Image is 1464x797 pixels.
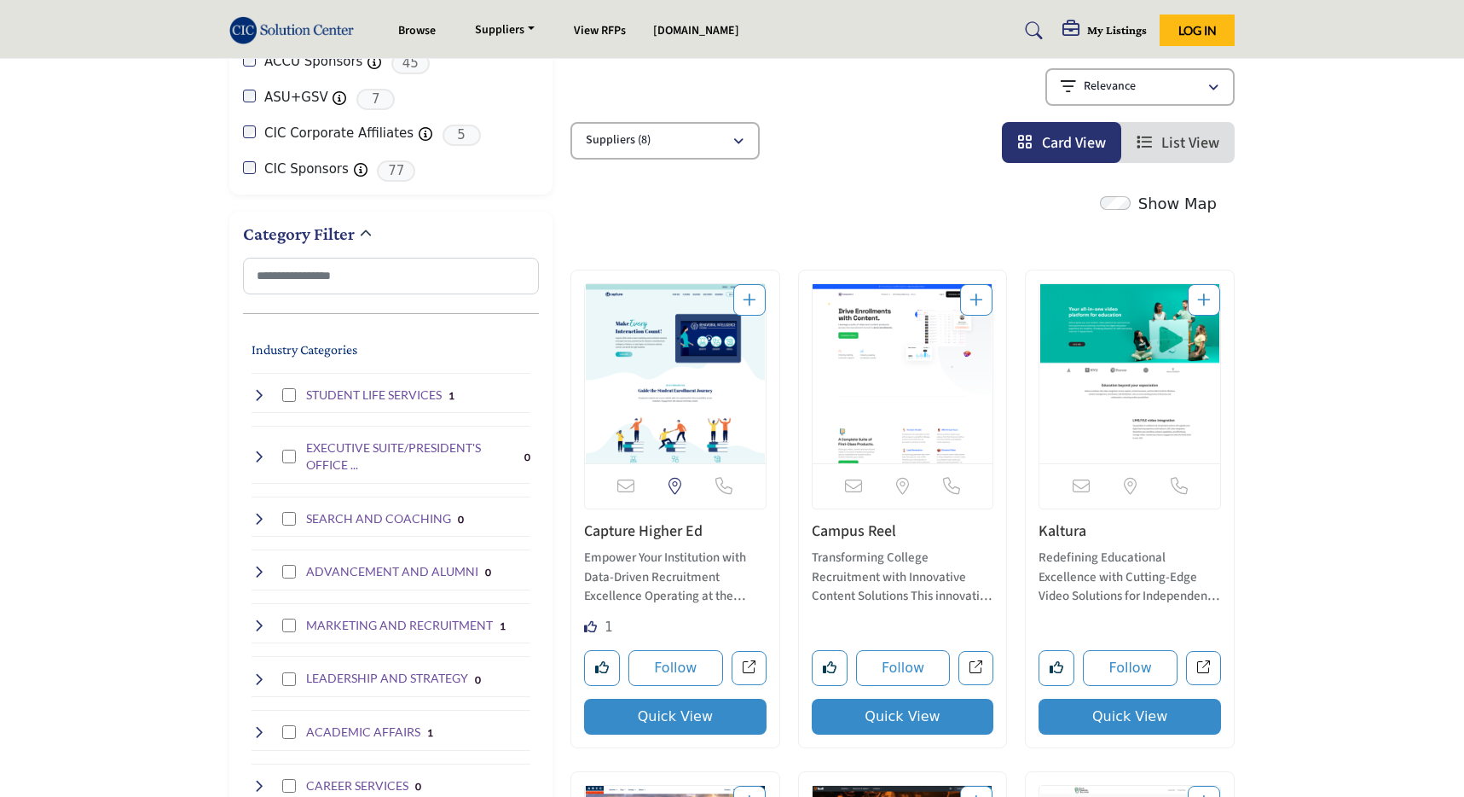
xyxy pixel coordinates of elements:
[1039,522,1221,541] h3: Kaltura
[443,125,481,146] span: 5
[282,450,296,463] input: Select EXECUTIVE SUITE/PRESIDENT'S OFFICE SERVICES checkbox
[743,290,756,311] a: Add To List
[958,651,993,686] a: Open campus-reel in new tab
[306,617,493,634] h4: MARKETING AND RECRUITMENT: Brand development, digital marketing, and student recruitment campaign...
[1197,290,1211,311] a: Add To List
[1137,132,1219,154] a: View List
[812,549,994,607] p: Transforming College Recruitment with Innovative Content Solutions This innovative company operat...
[1083,650,1178,686] button: Follow
[398,22,436,39] a: Browse
[969,290,983,311] a: Add To List
[282,619,296,632] input: Select MARKETING AND RECRUITMENT checkbox
[306,724,420,741] h4: ACADEMIC AFFAIRS: Academic program development, faculty resources, and curriculum enhancement sol...
[448,390,454,402] b: 1
[1087,22,1147,38] h5: My Listings
[264,124,414,143] label: CIC Corporate Affiliates
[485,567,491,579] b: 0
[812,699,994,735] button: Quick View
[584,650,620,686] button: Like listing
[463,19,547,43] a: Suppliers
[264,88,328,108] label: ASU+GSV
[264,52,362,72] label: ACCU Sponsors
[812,650,848,686] button: Like listing
[282,388,296,402] input: Select STUDENT LIFE SERVICES checkbox
[500,618,506,633] div: 1 Results For MARKETING AND RECRUITMENT
[485,564,491,579] div: 0 Results For ADVANCEMENT AND ALUMNI
[1045,68,1235,106] button: Relevance
[584,522,767,541] h3: Capture Higher Ed
[524,449,530,464] div: 0 Results For EXECUTIVE SUITE/PRESIDENT'S OFFICE SERVICES
[1002,122,1121,163] li: Card View
[1138,192,1217,215] label: Show Map
[243,125,256,138] input: CIC Corporate Affiliates checkbox
[570,122,760,160] button: Suppliers (8)
[1039,521,1086,542] a: Kaltura
[264,160,349,179] label: CIC Sponsors
[229,16,362,44] img: Site Logo
[306,670,468,687] h4: LEADERSHIP AND STRATEGY: Institutional effectiveness, strategic planning, and leadership developm...
[475,674,481,686] b: 0
[574,22,626,39] a: View RFPs
[1186,651,1221,686] a: Open kaltura in new tab
[584,620,597,633] i: Like
[1039,549,1221,607] p: Redefining Educational Excellence with Cutting-Edge Video Solutions for Independent Colleges Oper...
[427,727,433,739] b: 1
[475,672,481,687] div: 0 Results For LEADERSHIP AND STRATEGY
[1160,15,1235,46] button: Log In
[282,565,296,579] input: Select ADVANCEMENT AND ALUMNI checkbox
[584,544,767,607] a: Empower Your Institution with Data-Driven Recruitment Excellence Operating at the forefront of th...
[356,89,395,110] span: 7
[1009,17,1054,44] a: Search
[282,672,296,686] input: Select LEADERSHIP AND STRATEGY checkbox
[813,284,993,463] img: Campus Reel
[585,284,766,463] img: Capture Higher Ed
[1039,284,1220,463] a: Open Listing in new tab
[500,620,506,632] b: 1
[1039,699,1221,735] button: Quick View
[415,781,421,793] b: 0
[391,53,430,74] span: 45
[584,699,767,735] button: Quick View
[243,222,355,247] h2: Category Filter
[1039,284,1220,463] img: Kaltura
[306,563,478,580] h4: ADVANCEMENT AND ALUMNI: Donor management, fundraising solutions, and alumni engagement platforms ...
[1084,79,1136,96] p: Relevance
[524,451,530,463] b: 0
[243,258,539,294] input: Search Category
[628,650,723,686] button: Follow
[243,54,256,67] input: ACCU Sponsors checkbox
[605,620,613,635] span: 1
[585,284,766,463] a: Open Listing in new tab
[1161,132,1219,154] span: List View
[306,439,518,473] h4: EXECUTIVE SUITE/PRESIDENT'S OFFICE SERVICES: Strategic planning, leadership support, and executiv...
[584,549,767,607] p: Empower Your Institution with Data-Driven Recruitment Excellence Operating at the forefront of th...
[812,544,994,607] a: Transforming College Recruitment with Innovative Content Solutions This innovative company operat...
[377,160,415,182] span: 77
[1062,20,1147,41] div: My Listings
[252,340,357,360] button: Industry Categories
[282,779,296,793] input: Select CAREER SERVICES checkbox
[584,521,703,542] a: Capture Higher Ed
[415,778,421,794] div: 0 Results For CAREER SERVICES
[1121,122,1235,163] li: List View
[1039,544,1221,607] a: Redefining Educational Excellence with Cutting-Edge Video Solutions for Independent Colleges Oper...
[812,521,896,542] a: Campus Reel
[448,387,454,403] div: 1 Results For STUDENT LIFE SERVICES
[427,724,433,740] div: 1 Results For ACADEMIC AFFAIRS
[282,512,296,526] input: Select SEARCH AND COACHING checkbox
[1042,132,1106,154] span: Card View
[306,510,451,527] h4: SEARCH AND COACHING: Executive search services, leadership coaching, and professional development...
[282,725,296,739] input: Select ACADEMIC AFFAIRS checkbox
[856,650,951,686] button: Follow
[458,511,464,526] div: 0 Results For SEARCH AND COACHING
[243,90,256,102] input: ASU+GSV checkbox
[586,132,651,149] p: Suppliers (8)
[812,522,994,541] h3: Campus Reel
[1039,650,1074,686] button: Like listing
[458,514,464,526] b: 0
[243,161,256,174] input: CIC Sponsors checkbox
[306,777,408,794] h4: CAREER SERVICES: Career planning tools, job placement platforms, and professional development res...
[813,284,993,463] a: Open Listing in new tab
[1017,132,1106,154] a: View Card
